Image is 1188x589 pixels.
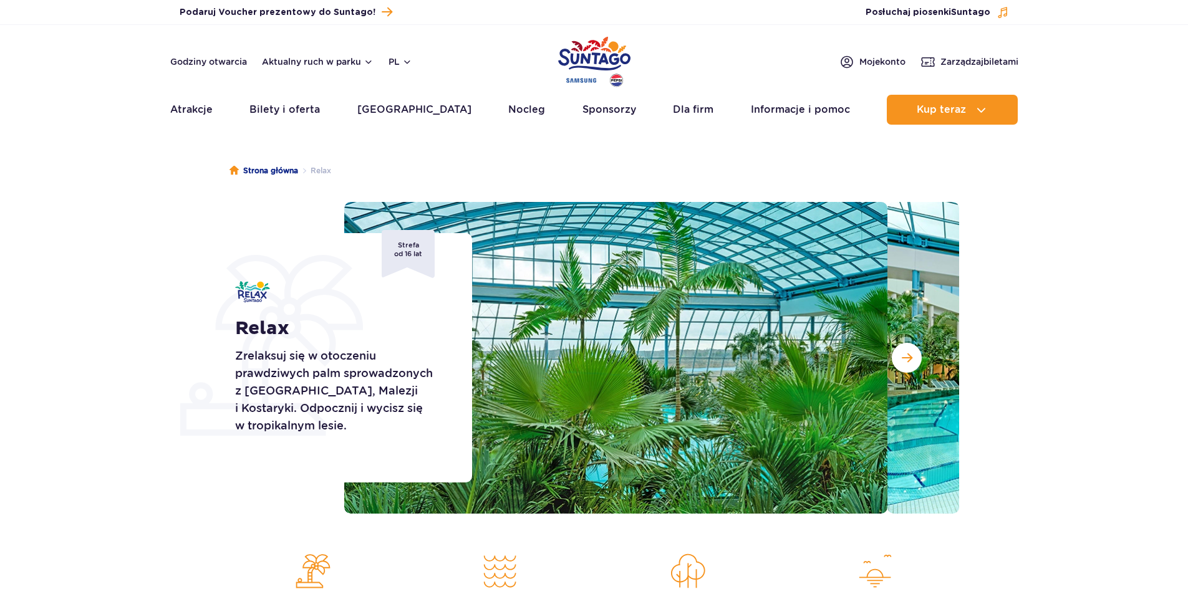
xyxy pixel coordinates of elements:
[249,95,320,125] a: Bilety i oferta
[558,31,630,89] a: Park of Poland
[917,104,966,115] span: Kup teraz
[357,95,471,125] a: [GEOGRAPHIC_DATA]
[866,6,1009,19] button: Posłuchaj piosenkiSuntago
[866,6,990,19] span: Posłuchaj piosenki
[582,95,636,125] a: Sponsorzy
[170,55,247,68] a: Godziny otwarcia
[951,8,990,17] span: Suntago
[508,95,545,125] a: Nocleg
[235,281,270,302] img: Relax
[382,230,435,278] span: Strefa od 16 lat
[180,4,392,21] a: Podaruj Voucher prezentowy do Suntago!
[892,343,922,373] button: Następny slajd
[298,165,331,177] li: Relax
[170,95,213,125] a: Atrakcje
[389,55,412,68] button: pl
[920,54,1018,69] a: Zarządzajbiletami
[940,55,1018,68] span: Zarządzaj biletami
[673,95,713,125] a: Dla firm
[235,317,444,340] h1: Relax
[235,347,444,434] p: Zrelaksuj się w otoczeniu prawdziwych palm sprowadzonych z [GEOGRAPHIC_DATA], Malezji i Kostaryki...
[839,54,905,69] a: Mojekonto
[262,57,374,67] button: Aktualny ruch w parku
[229,165,298,177] a: Strona główna
[859,55,905,68] span: Moje konto
[180,6,375,19] span: Podaruj Voucher prezentowy do Suntago!
[751,95,850,125] a: Informacje i pomoc
[887,95,1018,125] button: Kup teraz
